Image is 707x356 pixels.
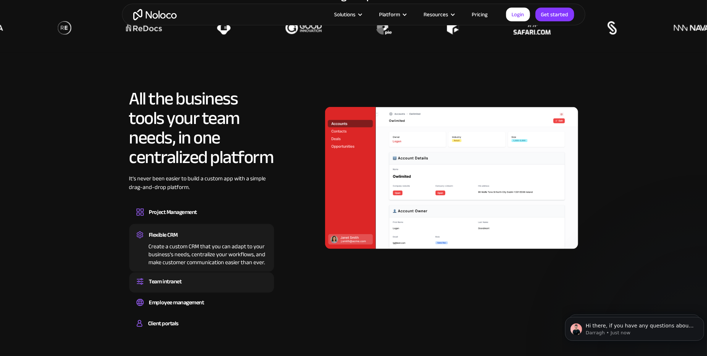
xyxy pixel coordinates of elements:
div: Create a custom CRM that you can adapt to your business’s needs, centralize your workflows, and m... [136,240,267,266]
a: Pricing [463,10,497,19]
div: Set up a central space for your team to collaborate, share information, and stay up to date on co... [136,287,267,289]
div: Solutions [334,10,356,19]
a: home [133,9,177,20]
div: Client portals [148,318,178,329]
div: Design custom project management tools to speed up workflows, track progress, and optimize your t... [136,218,267,220]
a: Get started [535,8,574,21]
iframe: Intercom notifications message [562,302,707,352]
div: It’s never been easier to build a custom app with a simple drag-and-drop platform. [129,174,274,202]
div: Employee management [149,297,204,308]
h2: All the business tools your team needs, in one centralized platform [129,89,274,167]
div: Solutions [325,10,370,19]
div: Resources [424,10,449,19]
div: Flexible CRM [149,230,178,240]
div: Resources [415,10,463,19]
div: Build a secure, fully-branded, and personalized client portal that lets your customers self-serve. [136,329,267,331]
a: Login [506,8,530,21]
div: Platform [379,10,400,19]
div: Project Management [149,207,197,218]
div: Easily manage employee information, track performance, and handle HR tasks from a single platform. [136,308,267,310]
div: Platform [370,10,415,19]
div: Team intranet [149,276,182,287]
